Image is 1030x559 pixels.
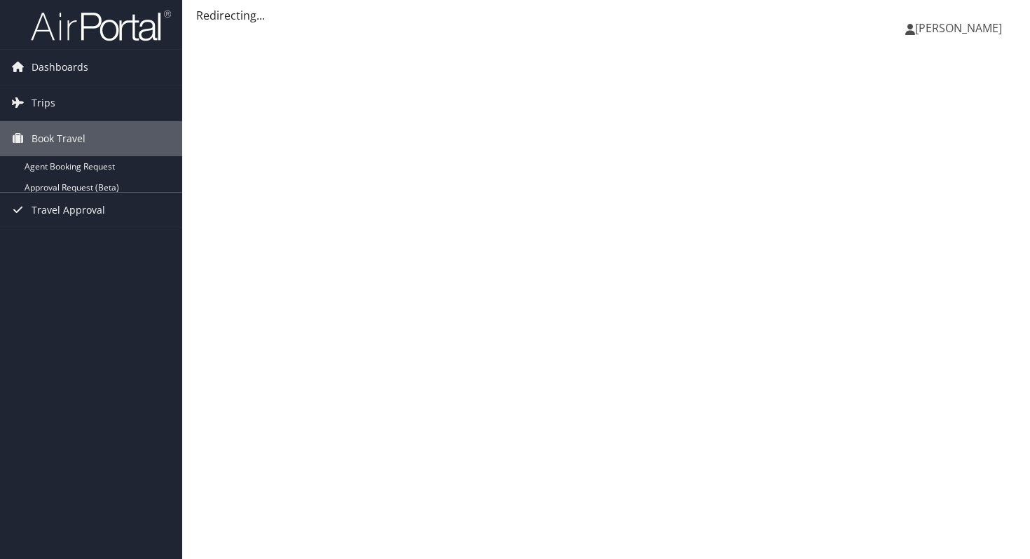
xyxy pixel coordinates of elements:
div: Redirecting... [196,7,1016,24]
span: Trips [32,85,55,120]
img: airportal-logo.png [31,9,171,42]
a: [PERSON_NAME] [905,7,1016,49]
span: Dashboards [32,50,88,85]
span: Travel Approval [32,193,105,228]
span: [PERSON_NAME] [915,20,1002,36]
span: Book Travel [32,121,85,156]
